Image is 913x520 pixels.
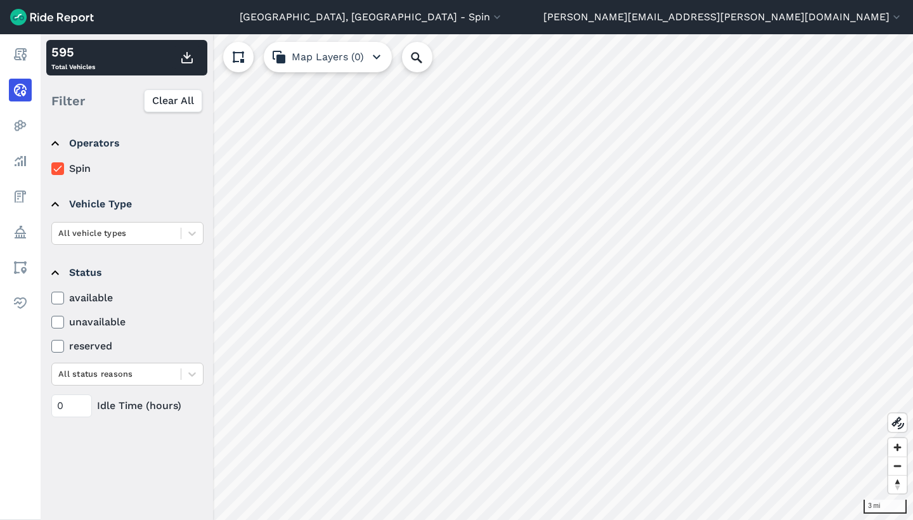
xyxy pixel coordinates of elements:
label: unavailable [51,315,204,330]
button: [GEOGRAPHIC_DATA], [GEOGRAPHIC_DATA] - Spin [240,10,503,25]
a: Areas [9,256,32,279]
a: Analyze [9,150,32,172]
img: Ride Report [10,9,94,25]
div: 3 mi [864,500,907,514]
span: Clear All [152,93,194,108]
summary: Operators [51,126,202,161]
a: Health [9,292,32,315]
div: Filter [46,81,207,120]
button: Zoom out [888,457,907,475]
button: [PERSON_NAME][EMAIL_ADDRESS][PERSON_NAME][DOMAIN_NAME] [543,10,903,25]
a: Fees [9,185,32,208]
button: Map Layers (0) [264,42,392,72]
label: available [51,290,204,306]
div: Idle Time (hours) [51,394,204,417]
summary: Status [51,255,202,290]
a: Report [9,43,32,66]
a: Policy [9,221,32,244]
summary: Vehicle Type [51,186,202,222]
label: reserved [51,339,204,354]
canvas: Map [41,34,913,520]
div: Total Vehicles [51,42,95,73]
label: Spin [51,161,204,176]
div: 595 [51,42,95,62]
button: Clear All [144,89,202,112]
button: Zoom in [888,438,907,457]
input: Search Location or Vehicles [402,42,453,72]
a: Realtime [9,79,32,101]
a: Heatmaps [9,114,32,137]
button: Reset bearing to north [888,475,907,493]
